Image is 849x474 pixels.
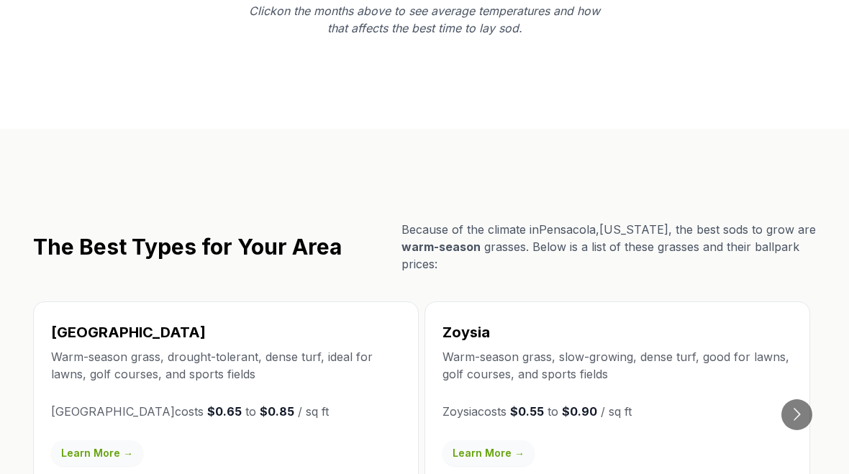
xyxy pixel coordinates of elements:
p: [GEOGRAPHIC_DATA] costs to / sq ft [51,403,401,420]
h2: The Best Types for Your Area [33,234,342,260]
p: Zoysia costs to / sq ft [442,403,792,420]
p: Warm-season grass, slow-growing, dense turf, good for lawns, golf courses, and sports fields [442,348,792,383]
button: Go to next slide [781,399,812,430]
strong: $0.85 [260,404,294,419]
h3: [GEOGRAPHIC_DATA] [51,322,401,342]
p: Warm-season grass, drought-tolerant, dense turf, ideal for lawns, golf courses, and sports fields [51,348,401,383]
h3: Zoysia [442,322,792,342]
strong: $0.65 [207,404,242,419]
a: Learn More → [442,440,535,466]
a: Learn More → [51,440,143,466]
strong: $0.55 [510,404,544,419]
strong: $0.90 [562,404,597,419]
span: warm-season [401,240,481,254]
p: Click on the months above to see average temperatures and how that affects the best time to lay sod. [240,2,609,37]
p: Because of the climate in Pensacola , [US_STATE] , the best sods to grow are grasses. Below is a ... [401,221,816,273]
